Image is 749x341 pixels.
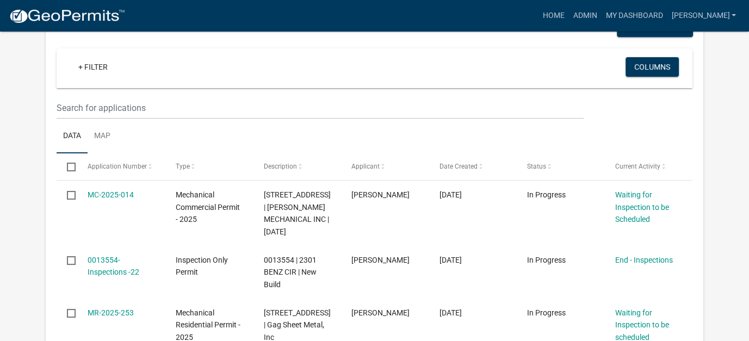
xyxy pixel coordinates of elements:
span: MARK ROIGER [351,190,410,199]
span: In Progress [527,190,566,199]
datatable-header-cell: Status [517,153,605,179]
datatable-header-cell: Application Number [77,153,165,179]
datatable-header-cell: Date Created [429,153,517,179]
datatable-header-cell: Description [253,153,341,179]
a: End - Inspections [615,256,673,264]
button: Columns [626,57,679,77]
a: MR-2025-253 [88,308,134,317]
span: Application Number [88,163,147,170]
span: 05/28/2025 [439,256,461,264]
a: Waiting for Inspection to be Scheduled [615,190,669,224]
a: MC-2025-014 [88,190,134,199]
span: Mechanical Commercial Permit - 2025 [176,190,240,224]
a: [PERSON_NAME] [667,5,740,26]
a: Admin [568,5,601,26]
span: In Progress [527,308,566,317]
a: My Dashboard [601,5,667,26]
a: Map [88,119,117,154]
span: Current Activity [615,163,660,170]
a: Home [538,5,568,26]
span: 1901 BROADWAY ST S | KLASSEN MECHANICAL INC | 05/13/2025 [263,190,330,236]
span: Date Created [439,163,477,170]
span: Applicant [351,163,380,170]
span: Description [263,163,296,170]
span: Status [527,163,546,170]
span: Eric Swenson [351,308,410,317]
span: Bethany [351,256,410,264]
span: Inspection Only Permit [176,256,228,277]
span: Type [176,163,190,170]
datatable-header-cell: Type [165,153,253,179]
span: 0013554 | 2301 BENZ CIR | New Build [263,256,316,289]
a: Data [57,119,88,154]
span: In Progress [527,256,566,264]
a: + Filter [70,57,116,77]
span: 05/13/2025 [439,190,461,199]
a: 0013554-Inspections -22 [88,256,139,277]
input: Search for applications [57,97,584,119]
span: 06/19/2025 [439,308,461,317]
datatable-header-cell: Applicant [341,153,429,179]
datatable-header-cell: Current Activity [604,153,692,179]
datatable-header-cell: Select [57,153,77,179]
